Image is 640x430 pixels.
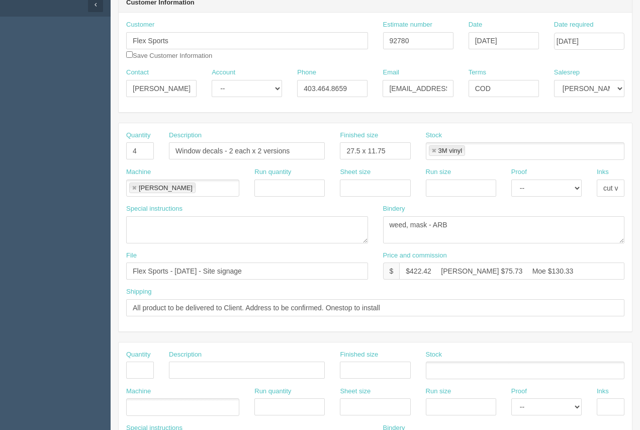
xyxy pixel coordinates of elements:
label: Account [212,68,235,77]
label: Sheet size [340,387,371,396]
div: [PERSON_NAME] [139,185,193,191]
label: Description [169,131,202,140]
label: Inks [597,387,609,396]
label: Salesrep [554,68,580,77]
label: Email [383,68,399,77]
input: Enter customer name [126,32,368,49]
label: Phone [297,68,316,77]
label: Proof [511,167,527,177]
textarea: cut vinyl - waiting on client to confirm straight or reverse cut [126,216,368,243]
label: Stock [426,131,442,140]
label: Run quantity [254,387,291,396]
label: Machine [126,167,151,177]
label: Estimate number [383,20,432,30]
label: Customer [126,20,154,30]
label: Finished size [340,350,378,360]
textarea: weed, mask (only cut out logo part) - ARB [383,216,625,243]
label: Sheet size [340,167,371,177]
label: Proof [511,387,527,396]
label: Finished size [340,131,378,140]
label: Date required [554,20,594,30]
label: Terms [469,68,486,77]
label: Shipping [126,287,152,297]
label: Quantity [126,131,150,140]
div: $ [383,263,400,280]
label: Description [169,350,202,360]
label: File [126,251,137,261]
label: Bindery [383,204,405,214]
div: 3M vinyl [438,147,463,154]
label: Stock [426,350,442,360]
label: Price and commission [383,251,447,261]
label: Run quantity [254,167,291,177]
label: Inks [597,167,609,177]
label: Machine [126,387,151,396]
label: Quantity [126,350,150,360]
label: Run size [426,387,451,396]
label: Special instructions [126,204,182,214]
div: Save Customer Information [126,20,368,60]
label: Contact [126,68,149,77]
label: Date [469,20,482,30]
label: Run size [426,167,451,177]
